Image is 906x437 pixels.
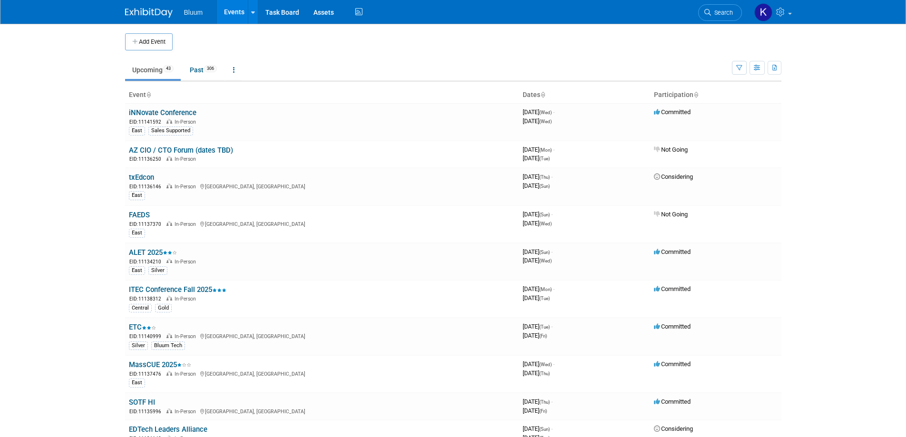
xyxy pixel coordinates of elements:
[539,258,552,263] span: (Wed)
[539,119,552,124] span: (Wed)
[129,229,145,237] div: East
[129,108,196,117] a: iNNovate Conference
[698,4,742,21] a: Search
[654,360,691,368] span: Committed
[125,61,181,79] a: Upcoming43
[166,156,172,161] img: In-Person Event
[129,222,165,227] span: EID: 11137370
[166,408,172,413] img: In-Person Event
[175,119,199,125] span: In-Person
[175,259,199,265] span: In-Person
[523,155,550,162] span: [DATE]
[148,126,193,135] div: Sales Supported
[539,427,550,432] span: (Sun)
[539,147,552,153] span: (Mon)
[523,146,555,153] span: [DATE]
[175,184,199,190] span: In-Person
[539,175,550,180] span: (Thu)
[175,371,199,377] span: In-Person
[654,146,688,153] span: Not Going
[166,119,172,124] img: In-Person Event
[523,211,553,218] span: [DATE]
[151,341,185,350] div: Bluum Tech
[129,248,177,257] a: ALET 2025
[129,409,165,414] span: EID: 11135996
[540,91,545,98] a: Sort by Start Date
[129,211,150,219] a: FAEDS
[155,304,172,312] div: Gold
[551,323,553,330] span: -
[523,173,553,180] span: [DATE]
[175,221,199,227] span: In-Person
[539,324,550,330] span: (Tue)
[553,285,555,292] span: -
[693,91,698,98] a: Sort by Participation Type
[166,259,172,263] img: In-Person Event
[148,266,167,275] div: Silver
[654,248,691,255] span: Committed
[129,119,165,125] span: EID: 11141592
[539,212,550,217] span: (Sun)
[129,220,515,228] div: [GEOGRAPHIC_DATA], [GEOGRAPHIC_DATA]
[523,108,555,116] span: [DATE]
[523,323,553,330] span: [DATE]
[654,108,691,116] span: Committed
[129,156,165,162] span: EID: 11136250
[539,408,547,414] span: (Fri)
[129,425,207,434] a: EDTech Leaders Alliance
[539,296,550,301] span: (Tue)
[553,360,555,368] span: -
[654,285,691,292] span: Committed
[539,287,552,292] span: (Mon)
[175,408,199,415] span: In-Person
[654,211,688,218] span: Not Going
[523,248,553,255] span: [DATE]
[523,369,550,377] span: [DATE]
[129,184,165,189] span: EID: 11136146
[166,333,172,338] img: In-Person Event
[551,173,553,180] span: -
[523,332,547,339] span: [DATE]
[523,182,550,189] span: [DATE]
[125,33,173,50] button: Add Event
[654,425,693,432] span: Considering
[523,407,547,414] span: [DATE]
[523,398,553,405] span: [DATE]
[129,126,145,135] div: East
[146,91,151,98] a: Sort by Event Name
[183,61,224,79] a: Past306
[163,65,174,72] span: 43
[175,156,199,162] span: In-Person
[125,87,519,103] th: Event
[129,285,226,294] a: ITEC Conference Fall 2025
[129,266,145,275] div: East
[539,110,552,115] span: (Wed)
[539,333,547,339] span: (Fri)
[539,371,550,376] span: (Thu)
[711,9,733,16] span: Search
[523,285,555,292] span: [DATE]
[129,332,515,340] div: [GEOGRAPHIC_DATA], [GEOGRAPHIC_DATA]
[129,296,165,301] span: EID: 11138312
[650,87,781,103] th: Participation
[166,296,172,301] img: In-Person Event
[129,341,148,350] div: Silver
[129,371,165,377] span: EID: 11137476
[175,296,199,302] span: In-Person
[125,8,173,18] img: ExhibitDay
[523,220,552,227] span: [DATE]
[539,156,550,161] span: (Tue)
[539,221,552,226] span: (Wed)
[523,294,550,301] span: [DATE]
[129,182,515,190] div: [GEOGRAPHIC_DATA], [GEOGRAPHIC_DATA]
[129,304,152,312] div: Central
[129,259,165,264] span: EID: 11134210
[184,9,203,16] span: Bluum
[539,184,550,189] span: (Sun)
[551,425,553,432] span: -
[551,211,553,218] span: -
[129,146,233,155] a: AZ CIO / CTO Forum (dates TBD)
[654,398,691,405] span: Committed
[539,362,552,367] span: (Wed)
[129,407,515,415] div: [GEOGRAPHIC_DATA], [GEOGRAPHIC_DATA]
